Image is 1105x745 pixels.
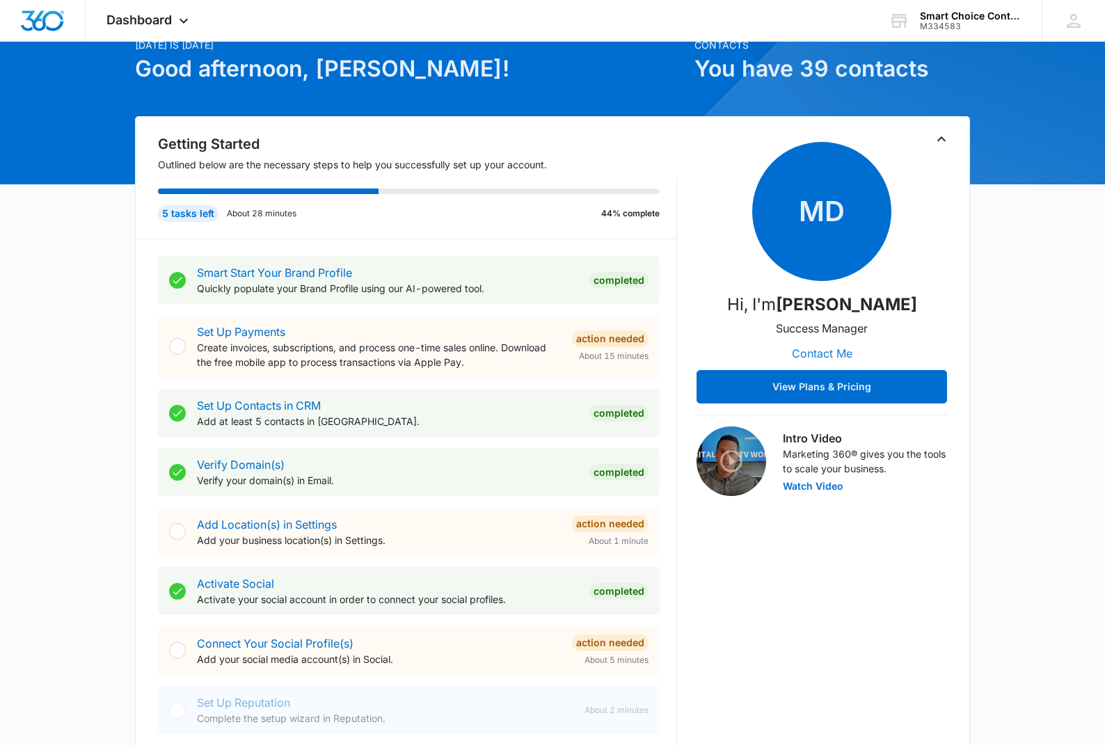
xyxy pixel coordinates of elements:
[572,634,649,651] div: Action Needed
[197,340,561,369] p: Create invoices, subscriptions, and process one-time sales online. Download the free mobile app t...
[697,370,947,403] button: View Plans & Pricing
[778,337,866,370] button: Contact Me
[197,458,285,472] a: Verify Domain(s)
[158,205,218,222] div: 5 tasks left
[106,13,172,27] span: Dashboard
[579,350,649,362] span: About 15 minutes
[920,22,1021,31] div: account id
[572,330,649,347] div: Action Needed
[585,654,649,666] span: About 5 minutes
[694,52,970,86] h1: You have 39 contacts
[227,207,296,220] p: About 28 minutes
[197,652,561,666] p: Add your social media account(s) in Social.
[589,464,649,481] div: Completed
[197,533,561,547] p: Add your business location(s) in Settings.
[783,447,947,476] p: Marketing 360® gives you the tools to scale your business.
[197,325,285,339] a: Set Up Payments
[727,292,917,317] p: Hi, I'm
[920,10,1021,22] div: account name
[783,430,947,447] h3: Intro Video
[933,131,950,147] button: Toggle Collapse
[158,134,677,154] h2: Getting Started
[158,157,677,172] p: Outlined below are the necessary steps to help you successfully set up your account.
[752,142,891,281] span: MD
[776,294,917,314] strong: [PERSON_NAME]
[135,52,686,86] h1: Good afternoon, [PERSON_NAME]!
[589,272,649,289] div: Completed
[197,577,274,591] a: Activate Social
[135,38,686,52] p: [DATE] is [DATE]
[601,207,660,220] p: 44% complete
[197,281,578,296] p: Quickly populate your Brand Profile using our AI-powered tool.
[197,399,321,412] a: Set Up Contacts in CRM
[776,320,868,337] p: Success Manager
[697,426,766,496] img: Intro Video
[197,518,337,531] a: Add Location(s) in Settings
[589,535,649,547] span: About 1 minute
[197,473,578,488] p: Verify your domain(s) in Email.
[197,414,578,428] p: Add at least 5 contacts in [GEOGRAPHIC_DATA].
[197,711,573,726] p: Complete the setup wizard in Reputation.
[589,583,649,600] div: Completed
[783,481,843,491] button: Watch Video
[197,636,353,650] a: Connect Your Social Profile(s)
[197,592,578,607] p: Activate your social account in order to connect your social profiles.
[197,266,352,280] a: Smart Start Your Brand Profile
[572,515,649,532] div: Action Needed
[585,704,649,716] span: About 2 minutes
[694,38,970,52] p: Contacts
[589,405,649,422] div: Completed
